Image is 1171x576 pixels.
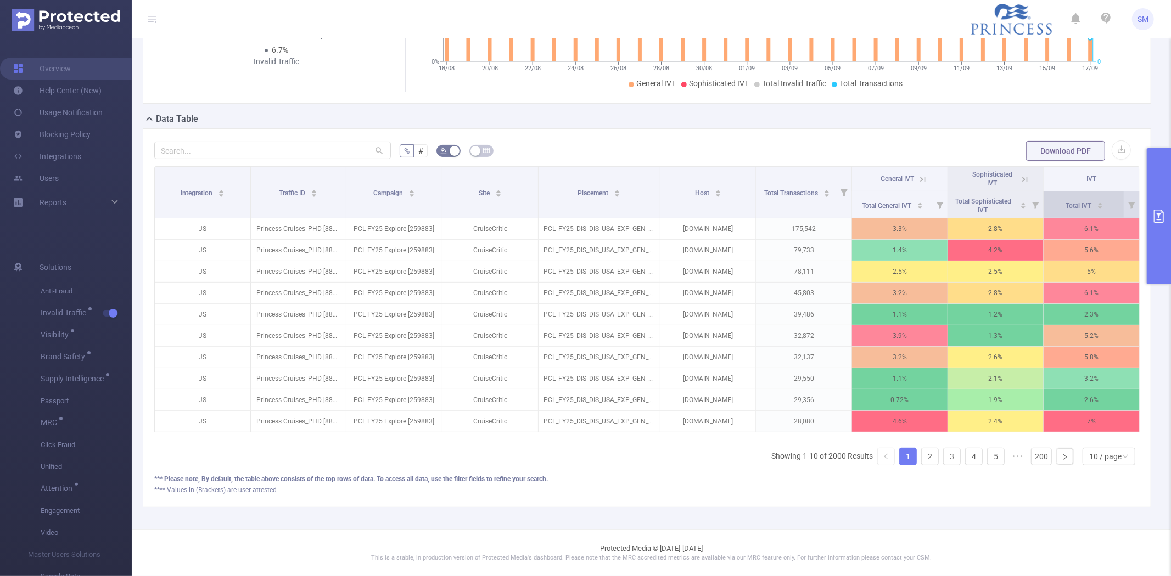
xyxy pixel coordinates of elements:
[1044,347,1139,368] p: 5.8%
[251,325,346,346] p: Princess Cruises_PHD [8807]
[41,484,76,492] span: Attention
[852,389,948,410] p: 0.72%
[932,191,948,218] i: Filter menu
[41,522,132,544] span: Video
[1097,201,1103,204] i: icon: caret-up
[739,65,755,72] tspan: 01/09
[418,146,423,155] span: #
[862,202,913,210] span: Total General IVT
[132,529,1171,576] footer: Protected Media © [DATE]-[DATE]
[948,411,1044,432] p: 2.4%
[921,448,939,465] li: 2
[1062,454,1068,460] i: icon: right
[217,56,335,67] div: Invalid Traffic
[346,347,442,368] p: PCL FY25 Explore [259883]
[218,188,224,191] i: icon: caret-up
[251,368,346,389] p: Princess Cruises_PHD [8807]
[771,448,873,465] li: Showing 1-10 of 2000 Results
[525,65,541,72] tspan: 22/08
[251,304,346,325] p: Princess Cruises_PHD [8807]
[346,240,442,261] p: PCL FY25 Explore [259883]
[948,304,1044,325] p: 1.2%
[346,261,442,282] p: PCL FY25 Explore [259883]
[442,261,538,282] p: CruiseCritic
[539,368,660,389] p: PCL_FY25_DIS_DIS_USA_EXP_GEN_CruiseIn-Market_Contextual_CruiseCritic_CC_RunofAlaska_standardbanne...
[852,368,948,389] p: 1.1%
[483,147,490,154] i: icon: table
[756,368,851,389] p: 29,550
[41,280,132,302] span: Anti-Fraud
[346,368,442,389] p: PCL FY25 Explore [259883]
[987,448,1005,465] li: 5
[1009,448,1027,465] li: Next 5 Pages
[155,389,250,410] p: JS
[481,65,497,72] tspan: 20/08
[442,283,538,303] p: CruiseCritic
[41,419,61,426] span: MRC
[155,411,250,432] p: JS
[251,261,346,282] p: Princess Cruises_PHD [8807]
[408,193,414,196] i: icon: caret-down
[756,283,851,303] p: 45,803
[1009,448,1027,465] span: •••
[610,65,626,72] tspan: 26/08
[836,167,851,218] i: Filter menu
[155,218,250,239] p: JS
[660,325,756,346] p: [DOMAIN_NAME]
[972,171,1012,187] span: Sophisticated IVT
[660,261,756,282] p: [DOMAIN_NAME]
[1044,411,1139,432] p: 7%
[948,389,1044,410] p: 1.9%
[251,389,346,410] p: Princess Cruises_PHD [8807]
[852,283,948,303] p: 3.2%
[756,218,851,239] p: 175,542
[311,188,317,191] i: icon: caret-up
[539,283,660,303] p: PCL_FY25_DIS_DIS_USA_EXP_GEN_CruiseIn-Market_Contextual_CruiseCritic_CC_RunofPrincess100SOV_stand...
[155,261,250,282] p: JS
[442,389,538,410] p: CruiseCritic
[917,201,923,204] i: icon: caret-up
[762,79,826,88] span: Total Invalid Traffic
[346,325,442,346] p: PCL FY25 Explore [259883]
[442,347,538,368] p: CruiseCritic
[13,145,81,167] a: Integrations
[155,347,250,368] p: JS
[660,347,756,368] p: [DOMAIN_NAME]
[1066,202,1093,210] span: Total IVT
[568,65,584,72] tspan: 24/08
[41,390,132,412] span: Passport
[689,79,749,88] span: Sophisticated IVT
[917,201,923,207] div: Sort
[346,411,442,432] p: PCL FY25 Explore [259883]
[660,283,756,303] p: [DOMAIN_NAME]
[442,411,538,432] p: CruiseCritic
[881,175,914,183] span: General IVT
[660,304,756,325] p: [DOMAIN_NAME]
[660,368,756,389] p: [DOMAIN_NAME]
[1044,325,1139,346] p: 5.2%
[272,46,289,54] span: 6.7%
[155,240,250,261] p: JS
[373,189,405,197] span: Campaign
[41,375,108,382] span: Supply Intelligence
[40,191,66,213] a: Reports
[839,79,903,88] span: Total Transactions
[1097,205,1103,208] i: icon: caret-down
[756,325,851,346] p: 32,872
[883,453,889,460] i: icon: left
[218,188,225,195] div: Sort
[495,193,501,196] i: icon: caret-down
[1031,448,1052,465] li: 200
[852,347,948,368] p: 3.2%
[40,198,66,207] span: Reports
[346,304,442,325] p: PCL FY25 Explore [259883]
[13,58,71,80] a: Overview
[251,411,346,432] p: Princess Cruises_PHD [8807]
[539,389,660,410] p: PCL_FY25_DIS_DIS_USA_EXP_GEN_CruiseIn-Market_Contextual_CruiseCritic_CC_RunofCaribbean_standardba...
[1097,58,1101,65] tspan: 0
[966,448,982,465] a: 4
[868,65,884,72] tspan: 07/09
[154,485,1140,495] div: **** Values in (Brackets) are user attested
[479,189,491,197] span: Site
[948,325,1044,346] p: 1.3%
